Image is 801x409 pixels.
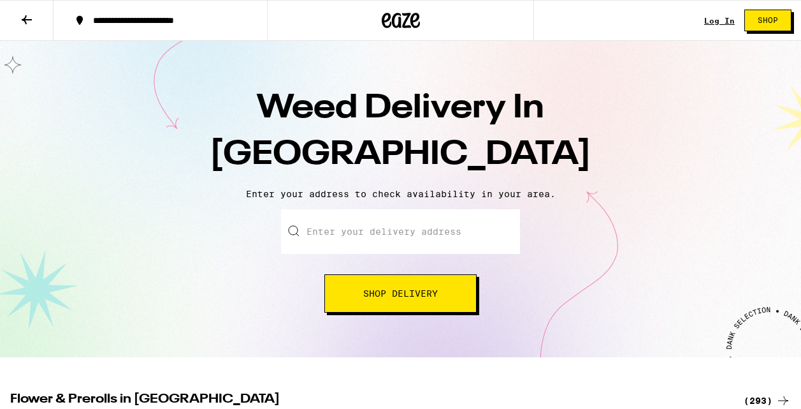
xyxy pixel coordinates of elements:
a: Log In [704,17,735,25]
a: (293) [744,393,791,408]
span: [GEOGRAPHIC_DATA] [210,138,591,172]
span: Shop Delivery [363,289,438,298]
input: Enter your delivery address [281,209,520,254]
span: Shop [758,17,778,24]
a: Shop [735,10,801,31]
button: Shop [744,10,791,31]
h1: Weed Delivery In [178,86,624,179]
h2: Flower & Prerolls in [GEOGRAPHIC_DATA] [10,393,728,408]
button: Shop Delivery [324,274,477,313]
p: Enter your address to check availability in your area. [13,189,788,199]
